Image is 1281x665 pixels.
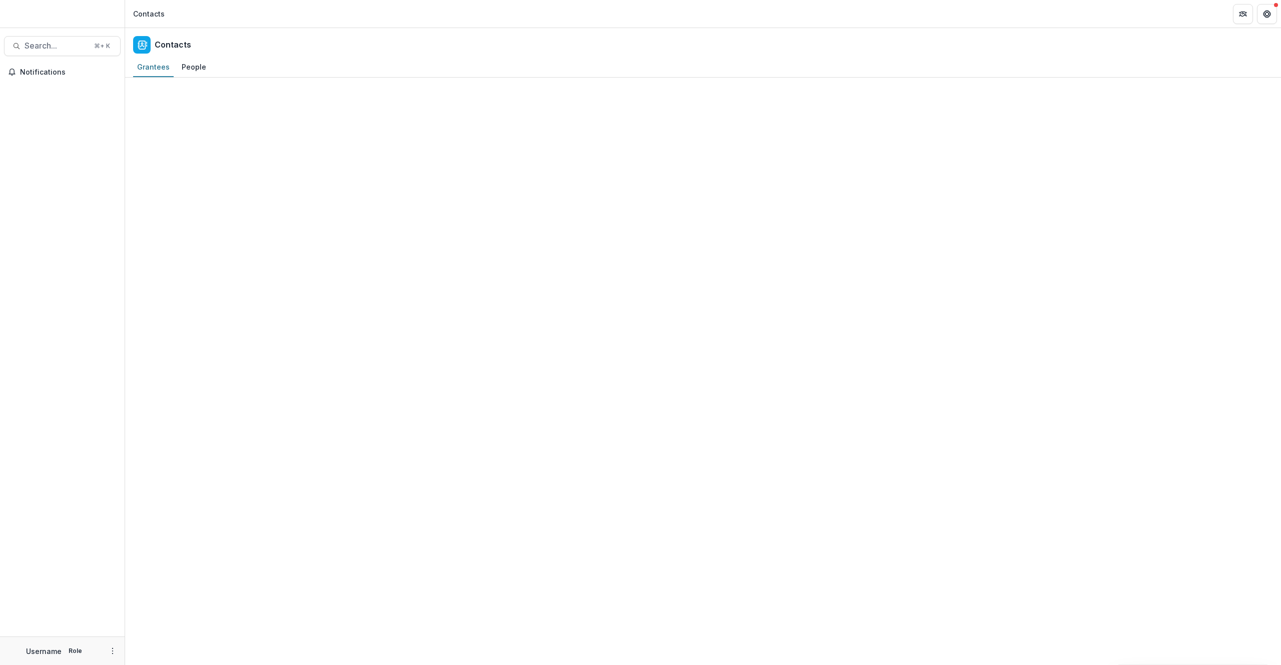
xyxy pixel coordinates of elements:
[178,58,210,77] a: People
[133,60,174,74] div: Grantees
[26,646,62,656] p: Username
[129,7,169,21] nav: breadcrumb
[155,40,191,50] h2: Contacts
[107,645,119,657] button: More
[1257,4,1277,24] button: Get Help
[1233,4,1253,24] button: Partners
[133,58,174,77] a: Grantees
[4,64,121,80] button: Notifications
[25,41,88,51] span: Search...
[20,68,117,77] span: Notifications
[66,646,85,655] p: Role
[178,60,210,74] div: People
[133,9,165,19] div: Contacts
[92,41,112,52] div: ⌘ + K
[4,36,121,56] button: Search...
